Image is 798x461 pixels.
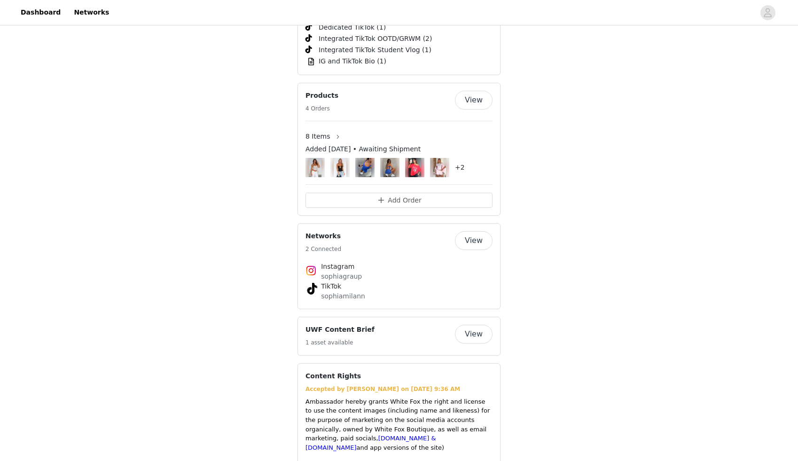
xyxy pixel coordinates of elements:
[355,156,375,180] img: Image Background Blur
[334,158,346,177] img: On The Town Bustier Black
[433,158,446,177] img: Forever Is Ours Lounge Shorts Cupcake
[305,91,338,101] h4: Products
[321,291,477,301] p: sophiamilann
[305,325,375,335] h4: UWF Content Brief
[297,223,501,309] div: Networks
[321,281,477,291] h4: TikTok
[305,193,493,208] button: Add Order
[321,262,477,272] h4: Instagram
[359,158,371,177] img: Aura Crop Electric Blue
[319,45,431,55] span: Integrated TikTok Student Vlog (1)
[455,325,493,344] button: View
[305,371,361,381] h4: Content Rights
[297,317,501,356] div: UWF Content Brief
[68,2,115,23] a: Networks
[309,158,321,177] img: Tell Me All About It Top Oat
[763,5,772,20] div: avatar
[408,158,421,177] img: Latest Passion Off Shoulder Oversized Tee Red
[319,34,432,44] span: Integrated TikTok OOTD/GRWM (2)
[330,156,350,180] img: Image Background Blur
[305,156,325,180] img: Image Background Blur
[305,144,421,154] span: Added [DATE] • Awaiting Shipment
[319,56,386,66] span: IG and TikTok Bio (1)
[455,91,493,109] button: View
[305,104,338,113] h5: 4 Orders
[305,338,375,347] h5: 1 asset available
[319,23,386,32] span: Dedicated TikTok (1)
[305,435,436,451] a: [DOMAIN_NAME] & [DOMAIN_NAME]
[455,163,465,172] h4: +2
[305,265,317,276] img: Instagram Icon
[383,158,396,177] img: Radiate High Waisted Shorts Electric Blue
[321,272,477,281] p: sophiagraup
[305,245,341,253] h5: 2 Connected
[305,397,493,452] p: Ambassador hereby grants White Fox the right and license to use the content images (including nam...
[455,231,493,250] button: View
[380,156,399,180] img: Image Background Blur
[297,83,501,216] div: Products
[430,156,449,180] img: Image Background Blur
[305,132,330,141] span: 8 Items
[305,231,341,241] h4: Networks
[15,2,66,23] a: Dashboard
[405,156,424,180] img: Image Background Blur
[305,385,493,393] div: Accepted by [PERSON_NAME] on [DATE] 9:36 AM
